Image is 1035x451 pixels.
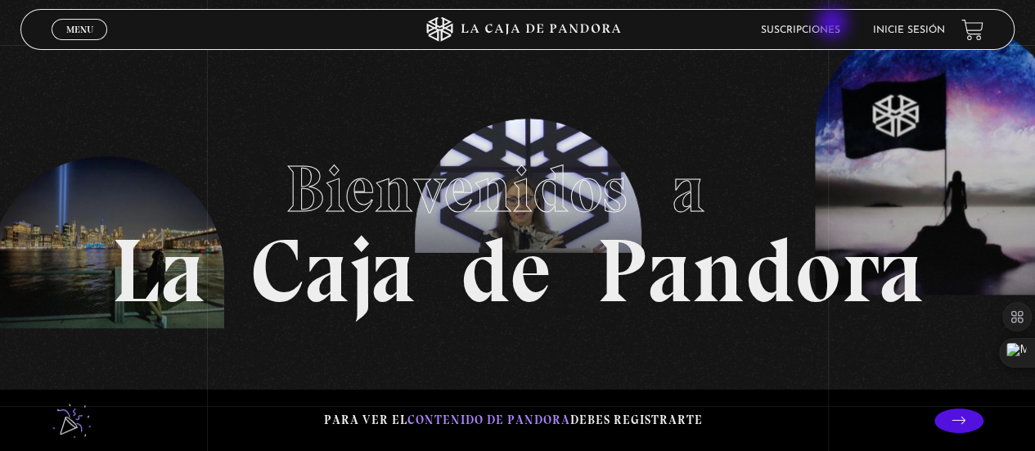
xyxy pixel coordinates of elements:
a: View your shopping cart [961,19,983,41]
span: contenido de Pandora [407,413,570,427]
a: Inicie sesión [873,25,945,35]
span: Menu [66,25,93,34]
p: Para ver el debes registrarte [324,409,703,431]
span: Cerrar [61,38,99,50]
a: Suscripciones [761,25,840,35]
h1: La Caja de Pandora [111,136,924,316]
span: Bienvenidos a [286,150,750,228]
